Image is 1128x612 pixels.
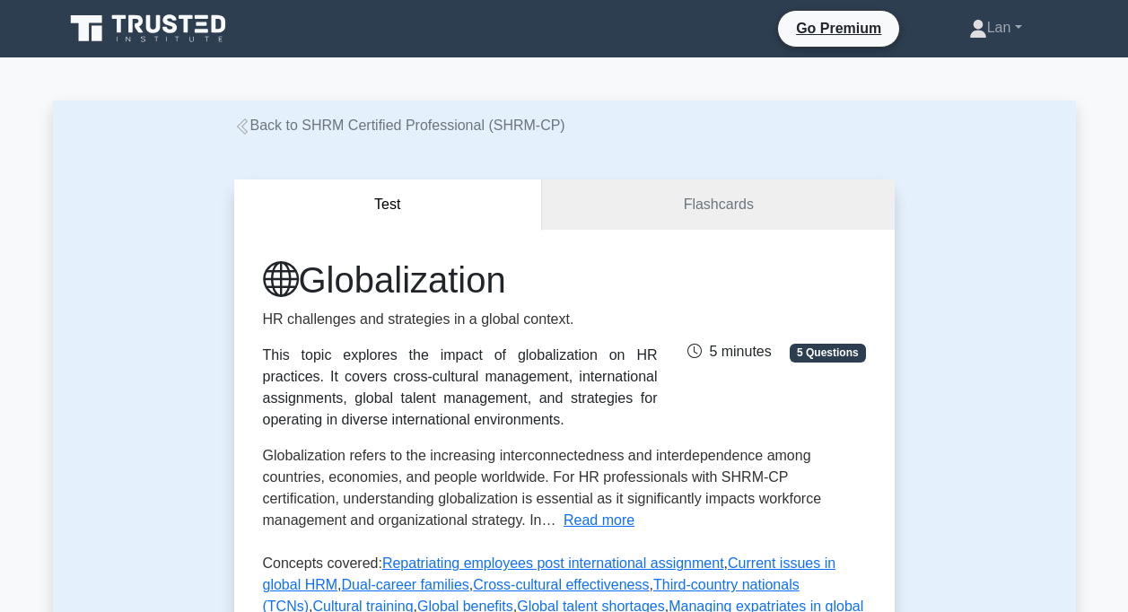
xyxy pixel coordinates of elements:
[234,118,565,133] a: Back to SHRM Certified Professional (SHRM-CP)
[790,344,865,362] span: 5 Questions
[542,179,894,231] a: Flashcards
[263,309,658,330] p: HR challenges and strategies in a global context.
[785,17,892,39] a: Go Premium
[382,555,724,571] a: Repatriating employees post international assignment
[473,577,649,592] a: Cross-cultural effectiveness
[263,258,658,302] h1: Globalization
[263,448,822,528] span: Globalization refers to the increasing interconnectedness and interdependence among countries, ec...
[687,344,771,359] span: 5 minutes
[564,510,634,531] button: Read more
[234,179,543,231] button: Test
[263,345,658,431] div: This topic explores the impact of globalization on HR practices. It covers cross-cultural managem...
[926,10,1065,46] a: Lan
[342,577,469,592] a: Dual-career families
